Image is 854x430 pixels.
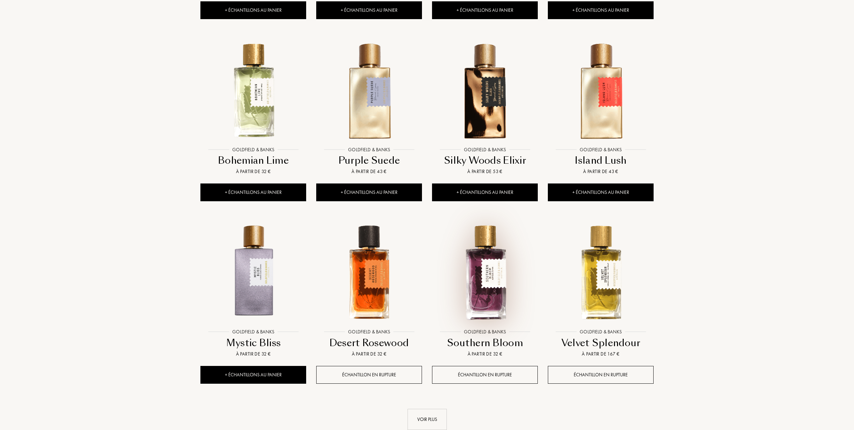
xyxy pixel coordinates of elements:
img: Mystic Bliss Goldfield & Banks [201,220,305,325]
div: Échantillon en rupture [316,366,422,384]
div: + Échantillons au panier [432,183,538,201]
img: Velvet Splendour Goldfield & Banks [549,220,653,325]
a: Mystic Bliss Goldfield & BanksGoldfield & BanksMystic BlissÀ partir de 32 € [200,213,306,366]
div: + Échantillons au panier [200,366,306,384]
a: Velvet Splendour Goldfield & BanksGoldfield & BanksVelvet SplendourÀ partir de 167 € [548,213,654,366]
img: Silky Woods Elixir Goldfield & Banks [433,38,537,143]
div: À partir de 32 € [203,168,303,175]
img: Island Lush Goldfield & Banks [549,38,653,143]
a: Island Lush Goldfield & BanksGoldfield & BanksIsland LushÀ partir de 43 € [548,31,654,184]
div: + Échantillons au panier [316,183,422,201]
div: + Échantillons au panier [316,1,422,19]
div: + Échantillons au panier [432,1,538,19]
div: À partir de 32 € [203,351,303,358]
div: À partir de 53 € [435,168,535,175]
div: À partir de 167 € [551,351,651,358]
a: Southern Bloom Goldfield & BanksGoldfield & BanksSouthern BloomÀ partir de 32 € [432,213,538,366]
div: + Échantillons au panier [548,1,654,19]
a: Desert Rosewood Goldfield & BanksGoldfield & BanksDesert RosewoodÀ partir de 32 € [316,213,422,366]
div: + Échantillons au panier [200,183,306,201]
a: Silky Woods Elixir Goldfield & BanksGoldfield & BanksSilky Woods ElixirÀ partir de 53 € [432,31,538,184]
div: À partir de 43 € [319,168,419,175]
div: À partir de 32 € [319,351,419,358]
img: Purple Suede Goldfield & Banks [317,38,421,143]
img: Desert Rosewood Goldfield & Banks [317,220,421,325]
div: À partir de 32 € [435,351,535,358]
div: + Échantillons au panier [548,183,654,201]
a: Purple Suede Goldfield & BanksGoldfield & BanksPurple SuedeÀ partir de 43 € [316,31,422,184]
div: Échantillon en rupture [548,366,654,384]
div: Échantillon en rupture [432,366,538,384]
img: Bohemian Lime Goldfield & Banks [201,38,305,143]
div: + Échantillons au panier [200,1,306,19]
div: Voir plus [408,409,447,430]
a: Bohemian Lime Goldfield & BanksGoldfield & BanksBohemian LimeÀ partir de 32 € [200,31,306,184]
img: Southern Bloom Goldfield & Banks [433,220,537,325]
div: À partir de 43 € [551,168,651,175]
